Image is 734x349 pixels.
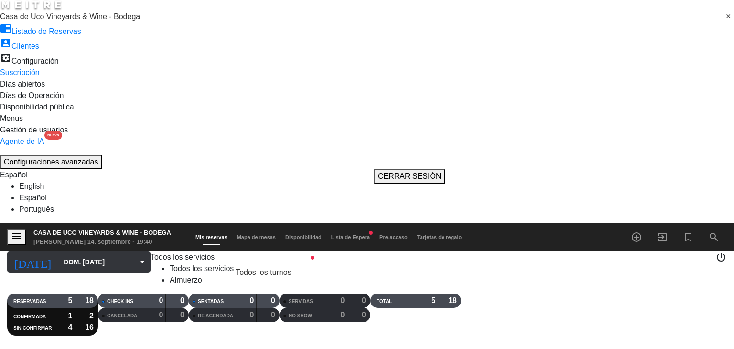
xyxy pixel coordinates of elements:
div: Nuevo [44,131,62,140]
span: NO SHOW [289,313,312,318]
strong: 0 [249,311,254,319]
strong: 0 [159,296,163,305]
a: Almuerzo [170,276,202,284]
span: print [700,255,712,267]
span: fiber_manual_record [310,255,315,261]
span: Clear all [726,11,734,22]
i: filter_list [375,309,387,321]
span: TOTAL [377,299,392,304]
strong: 0 [362,311,368,319]
span: RE AGENDADA [198,313,233,318]
strong: 0 [271,311,277,319]
i: [DATE] [7,251,59,273]
strong: 4 [68,323,72,331]
i: search [708,231,720,243]
strong: 0 [340,311,345,319]
span: Disponibilidad [281,234,326,240]
strong: 0 [159,311,163,319]
span: SIN CONFIRMAR [13,326,52,331]
strong: 2 [89,312,96,320]
span: Lista de Espera [326,234,375,240]
span: CONFIRMADA [13,314,46,319]
i: arrow_drop_down [137,256,148,268]
span: Tarjetas de regalo [412,234,466,240]
a: Español [19,194,47,202]
span: CHECK INS [107,299,133,304]
strong: 0 [271,296,277,305]
span: pending_actions [299,267,311,278]
span: Todos los servicios [151,253,215,261]
button: CERRAR SESIÓN [374,169,445,184]
strong: 0 [180,296,186,305]
strong: 18 [448,296,459,305]
span: fiber_manual_record [368,230,374,236]
input: Filtrar por nombre... [387,310,461,320]
i: power_settings_new [715,251,727,263]
strong: 1 [68,312,72,320]
span: RESERVADAS [13,299,46,304]
strong: 0 [362,296,368,305]
div: Casa de Uco Vineyards & Wine - Bodega [33,228,171,238]
span: SERVIDAS [289,299,313,304]
a: Português [19,205,54,213]
i: add_circle_outline [631,231,642,243]
button: menu [7,229,26,246]
strong: 0 [180,311,186,319]
i: exit_to_app [657,231,668,243]
strong: 0 [249,296,254,305]
strong: 18 [85,296,96,305]
a: English [19,182,44,190]
div: LOG OUT [715,251,727,294]
div: [PERSON_NAME] 14. septiembre - 19:40 [33,237,171,247]
span: CANCELADA [107,313,137,318]
span: Mis reservas [191,234,232,240]
span: Pre-acceso [375,234,412,240]
span: SENTADAS [198,299,224,304]
a: Todos los servicios [170,264,234,273]
strong: 5 [431,296,435,305]
i: turned_in_not [682,231,694,243]
strong: 16 [85,323,96,331]
strong: 5 [68,296,72,305]
strong: 0 [340,296,345,305]
span: Mapa de mesas [232,234,281,240]
i: menu [11,230,22,242]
